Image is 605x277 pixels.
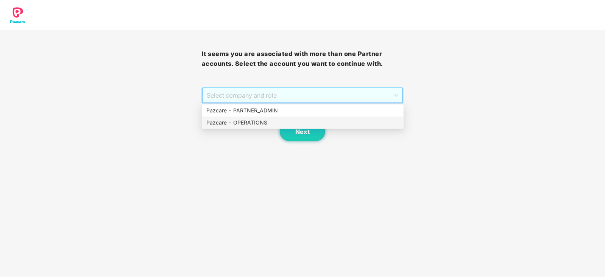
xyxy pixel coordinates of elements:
div: Pazcare - PARTNER_ADMIN [202,104,404,117]
span: Select company and role [207,88,399,103]
div: Pazcare - PARTNER_ADMIN [206,106,399,115]
span: Next [295,128,310,135]
button: Next [280,122,325,141]
div: Pazcare - OPERATIONS [202,117,404,129]
div: Pazcare - OPERATIONS [206,118,399,127]
h3: It seems you are associated with more than one Partner accounts. Select the account you want to c... [202,49,404,68]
